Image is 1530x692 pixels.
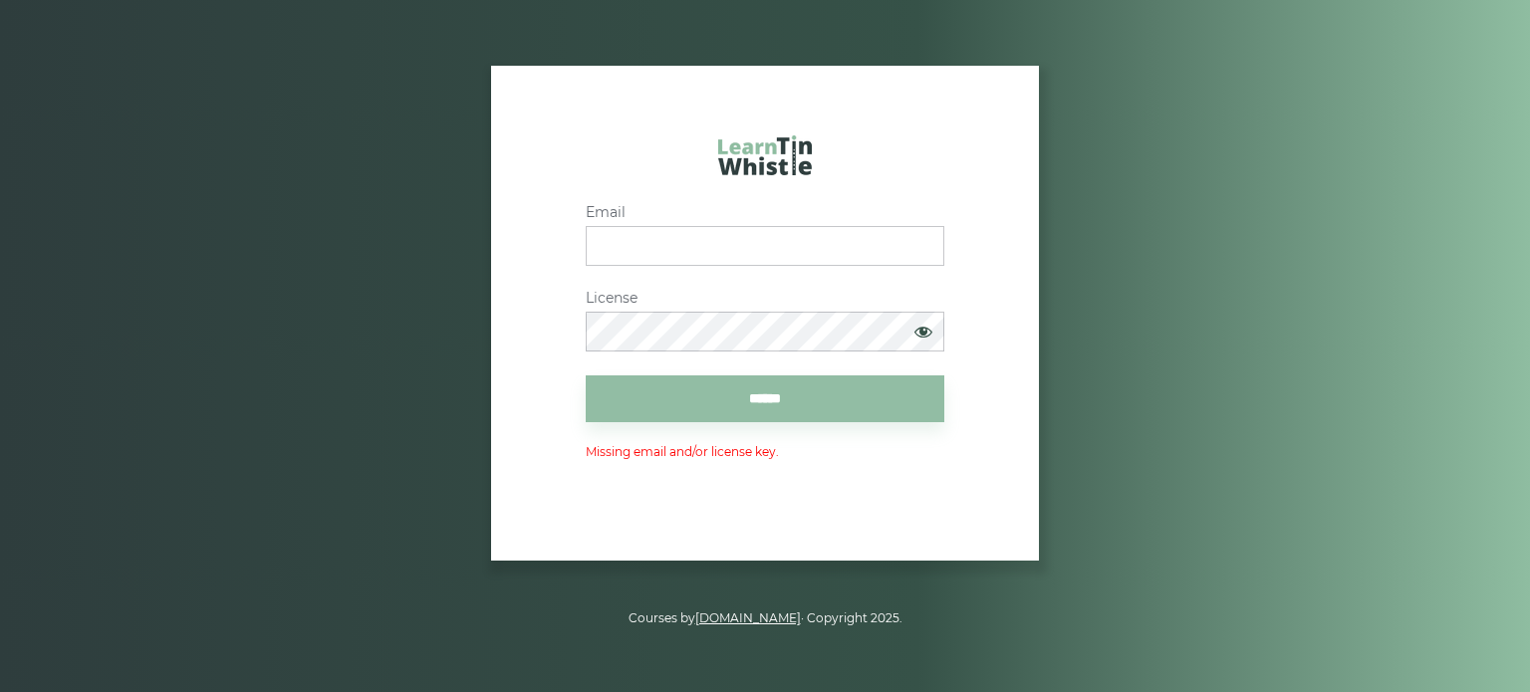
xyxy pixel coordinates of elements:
a: LearnTinWhistle.com [718,135,812,185]
label: Email [586,204,944,221]
a: [DOMAIN_NAME] [695,610,801,625]
p: Courses by · Copyright 2025. [203,608,1327,628]
label: License [586,290,944,307]
img: LearnTinWhistle.com [718,135,812,175]
p: Missing email and/or license key. [586,442,944,462]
